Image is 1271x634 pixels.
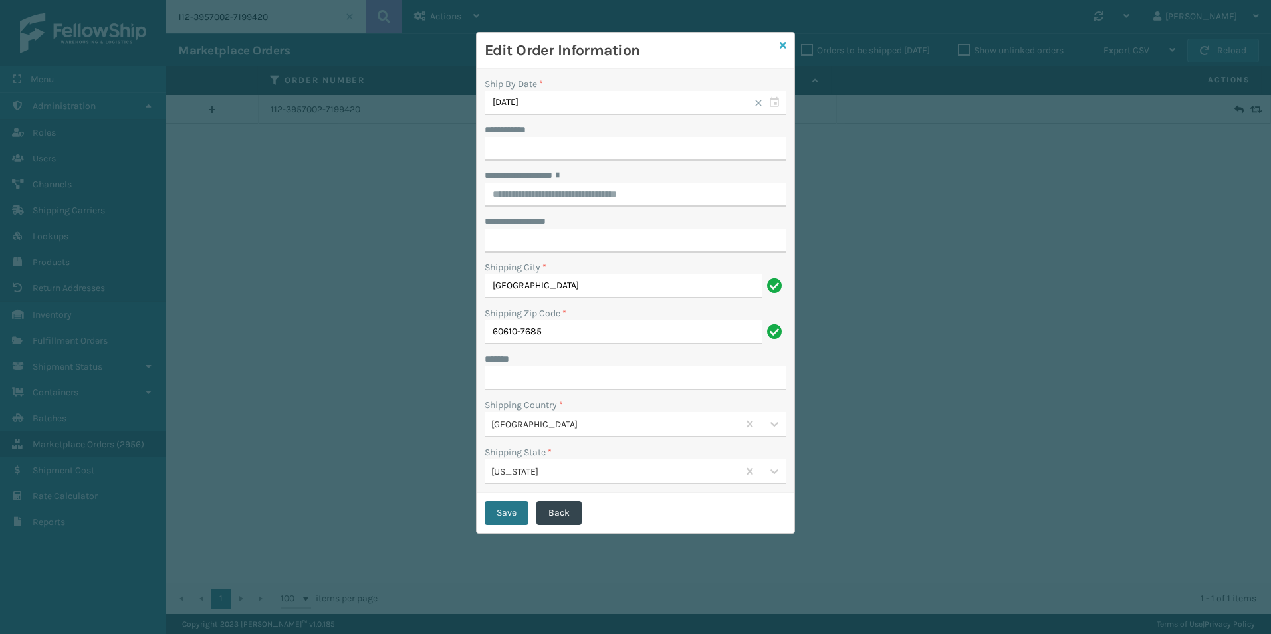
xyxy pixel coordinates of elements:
label: Shipping City [485,261,546,274]
h3: Edit Order Information [485,41,774,60]
label: Shipping Zip Code [485,306,566,320]
button: Back [536,501,582,525]
label: Ship By Date [485,78,543,90]
div: [GEOGRAPHIC_DATA] [491,417,739,431]
button: Save [485,501,528,525]
div: [US_STATE] [491,465,739,478]
label: Shipping State [485,445,552,459]
input: MM/DD/YYYY [485,91,786,115]
label: Shipping Country [485,398,563,412]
